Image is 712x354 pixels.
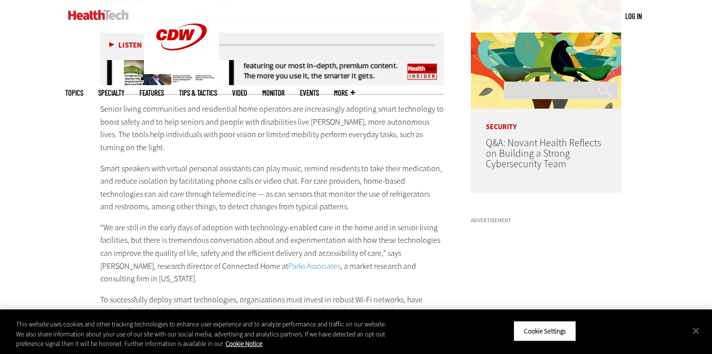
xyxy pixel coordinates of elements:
[513,320,576,341] button: Cookie Settings
[288,261,340,271] a: Parks Associates
[471,218,621,223] h3: Advertisement
[486,136,601,171] a: Q&A: Novant Health Reflects on Building a Strong Cybersecurity Team
[144,66,219,77] a: CDW
[68,10,129,20] img: Home
[100,293,444,332] p: To successfully deploy smart technologies, organizations must invest in robust Wi-Fi networks, ha...
[100,221,444,285] p: “We are still in the early days of adoption with technology-enabled care in the home and in senio...
[232,89,247,97] a: Video
[179,89,217,97] a: Tips & Tactics
[100,162,444,213] p: Smart speakers with virtual personal assistants can play music, remind residents to take their me...
[300,89,319,97] a: Events
[625,12,642,21] a: Log in
[100,103,444,154] p: Senior living communities and residential home operators are increasingly adopting smart technolo...
[226,339,262,348] a: More information about your privacy
[98,89,124,97] span: Specialty
[65,89,83,97] span: Topics
[685,319,707,341] button: Close
[334,89,355,97] span: More
[16,319,392,349] div: This website uses cookies and other tracking technologies to enhance user experience and to analy...
[625,11,642,22] div: User menu
[471,109,621,131] p: Security
[139,89,164,97] a: Features
[471,227,621,352] iframe: advertisement
[262,89,285,97] a: MonITor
